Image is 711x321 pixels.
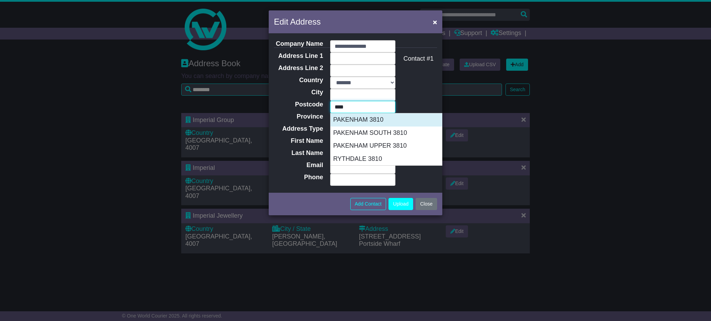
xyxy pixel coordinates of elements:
div: PAKENHAM UPPER 3810 [331,139,469,153]
button: Close [429,15,441,29]
label: Phone [269,174,327,181]
label: Email [269,162,327,169]
label: First Name [269,137,327,145]
label: Address Line 1 [269,52,327,60]
span: Contact #1 [403,55,434,62]
button: Close [416,198,437,210]
h5: Edit Address [274,16,321,28]
label: Postcode [269,101,327,109]
label: Country [269,77,327,84]
label: Company Name [269,40,327,48]
label: Last Name [269,149,327,157]
label: Address Line 2 [269,64,327,72]
span: × [433,18,437,26]
label: Address Type [269,125,327,133]
div: PAKENHAM 3810 [331,113,469,127]
button: Add Contact [350,198,386,210]
div: PAKENHAM SOUTH 3810 [331,127,469,140]
label: Province [269,113,327,121]
label: City [269,89,327,96]
div: RYTHDALE 3810 [331,153,469,166]
button: Upload [388,198,413,210]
